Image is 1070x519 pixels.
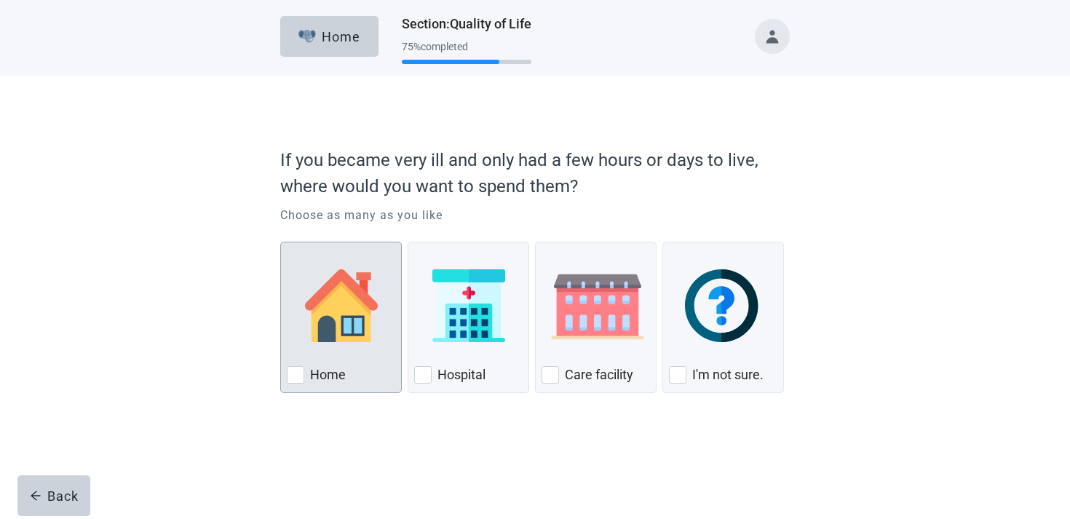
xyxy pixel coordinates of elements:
img: Elephant [298,30,317,43]
div: Home [298,29,361,44]
button: Toggle account menu [755,19,790,54]
div: 75 % completed [402,41,531,52]
p: If you became very ill and only had a few hours or days to live, where would you want to spend them? [280,147,782,199]
button: arrow-leftBack [17,475,90,516]
label: Home [310,366,346,384]
span: arrow-left [30,490,41,502]
div: I'm not sure., checkbox, not checked [662,242,784,393]
div: Home, checkbox, not checked [280,242,402,393]
h1: Section : Quality of Life [402,14,531,34]
div: Care Facility, checkbox, not checked [535,242,657,393]
div: Back [30,488,79,503]
label: Care facility [565,366,633,384]
label: Hospital [437,366,486,384]
button: ElephantHome [280,16,379,57]
p: Choose as many as you like [280,207,790,224]
label: I'm not sure. [692,366,764,384]
div: Hospital, checkbox, not checked [408,242,529,393]
div: Progress section [402,35,531,71]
